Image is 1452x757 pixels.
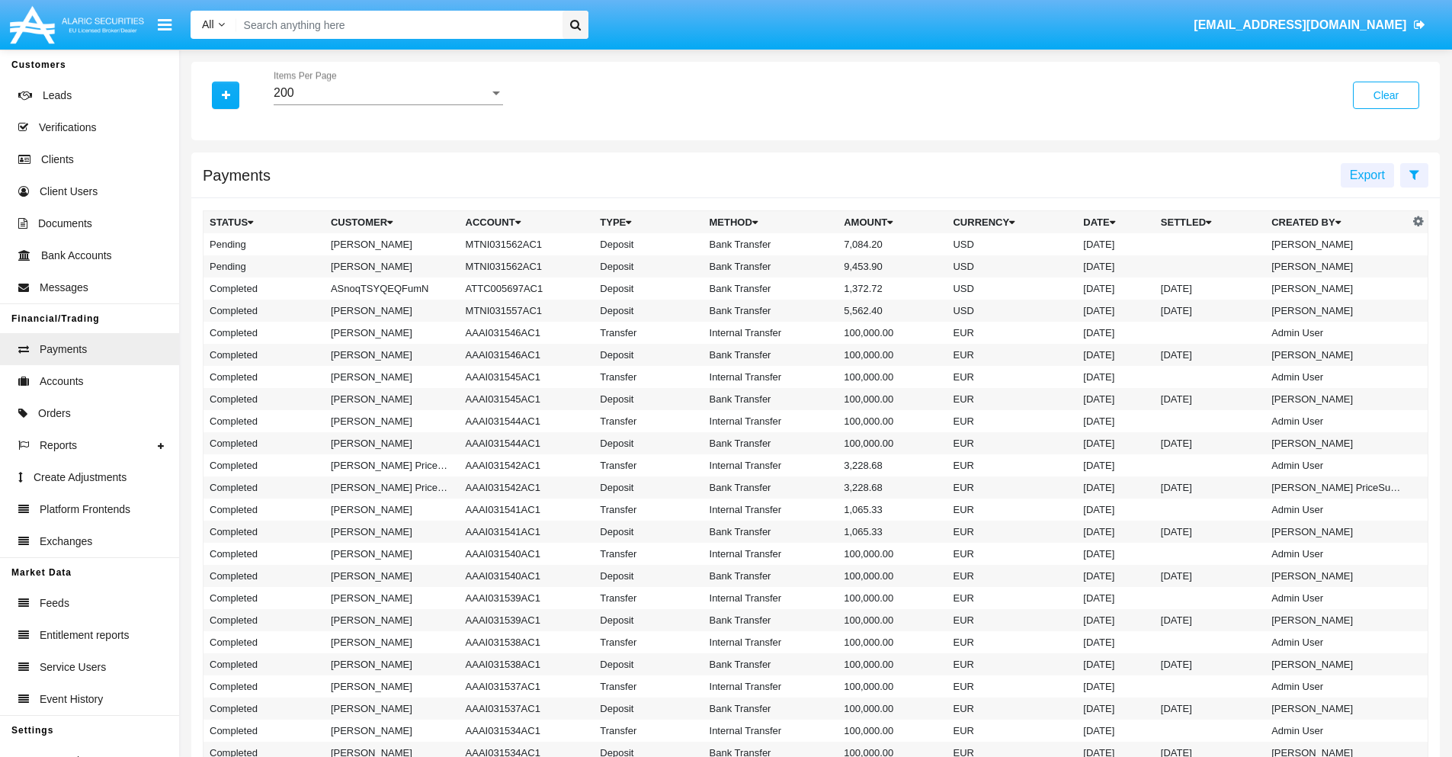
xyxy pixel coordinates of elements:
[325,720,460,742] td: [PERSON_NAME]
[1077,300,1155,322] td: [DATE]
[1077,233,1155,255] td: [DATE]
[947,454,1077,476] td: EUR
[325,388,460,410] td: [PERSON_NAME]
[39,120,96,136] span: Verifications
[204,388,325,410] td: Completed
[947,344,1077,366] td: EUR
[204,211,325,234] th: Status
[40,627,130,643] span: Entitlement reports
[947,499,1077,521] td: EUR
[594,476,703,499] td: Deposit
[460,609,595,631] td: AAAI031539AC1
[704,344,838,366] td: Bank Transfer
[325,565,460,587] td: [PERSON_NAME]
[1155,211,1265,234] th: Settled
[1265,698,1409,720] td: [PERSON_NAME]
[204,255,325,277] td: Pending
[460,432,595,454] td: AAAI031544AC1
[1077,698,1155,720] td: [DATE]
[204,499,325,521] td: Completed
[460,277,595,300] td: ATTC005697AC1
[1265,300,1409,322] td: [PERSON_NAME]
[40,438,77,454] span: Reports
[325,432,460,454] td: [PERSON_NAME]
[838,521,947,543] td: 1,065.33
[838,255,947,277] td: 9,453.90
[704,255,838,277] td: Bank Transfer
[1077,653,1155,675] td: [DATE]
[1265,521,1409,543] td: [PERSON_NAME]
[594,499,703,521] td: Transfer
[704,653,838,675] td: Bank Transfer
[1265,499,1409,521] td: Admin User
[594,653,703,675] td: Deposit
[947,388,1077,410] td: EUR
[460,521,595,543] td: AAAI031541AC1
[838,322,947,344] td: 100,000.00
[460,587,595,609] td: AAAI031539AC1
[838,653,947,675] td: 100,000.00
[594,344,703,366] td: Deposit
[1077,675,1155,698] td: [DATE]
[947,675,1077,698] td: EUR
[594,565,703,587] td: Deposit
[325,675,460,698] td: [PERSON_NAME]
[1341,163,1394,188] button: Export
[325,476,460,499] td: [PERSON_NAME] PriceSufficientFunds
[325,653,460,675] td: [PERSON_NAME]
[1265,543,1409,565] td: Admin User
[838,698,947,720] td: 100,000.00
[1155,344,1265,366] td: [DATE]
[325,211,460,234] th: Customer
[204,300,325,322] td: Completed
[704,388,838,410] td: Bank Transfer
[325,587,460,609] td: [PERSON_NAME]
[1265,609,1409,631] td: [PERSON_NAME]
[204,543,325,565] td: Completed
[594,432,703,454] td: Deposit
[460,631,595,653] td: AAAI031538AC1
[704,211,838,234] th: Method
[704,410,838,432] td: Internal Transfer
[1077,277,1155,300] td: [DATE]
[594,609,703,631] td: Deposit
[947,631,1077,653] td: EUR
[838,609,947,631] td: 100,000.00
[704,698,838,720] td: Bank Transfer
[325,322,460,344] td: [PERSON_NAME]
[594,410,703,432] td: Transfer
[1265,322,1409,344] td: Admin User
[1077,499,1155,521] td: [DATE]
[594,322,703,344] td: Transfer
[838,432,947,454] td: 100,000.00
[460,720,595,742] td: AAAI031534AC1
[1077,543,1155,565] td: [DATE]
[838,543,947,565] td: 100,000.00
[594,255,703,277] td: Deposit
[704,432,838,454] td: Bank Transfer
[704,543,838,565] td: Internal Transfer
[1155,432,1265,454] td: [DATE]
[1077,720,1155,742] td: [DATE]
[460,300,595,322] td: MTNI031557AC1
[204,322,325,344] td: Completed
[204,277,325,300] td: Completed
[947,410,1077,432] td: EUR
[1265,211,1409,234] th: Created By
[594,388,703,410] td: Deposit
[1155,277,1265,300] td: [DATE]
[1155,653,1265,675] td: [DATE]
[40,342,87,358] span: Payments
[838,233,947,255] td: 7,084.20
[704,675,838,698] td: Internal Transfer
[1265,277,1409,300] td: [PERSON_NAME]
[460,211,595,234] th: Account
[594,366,703,388] td: Transfer
[1077,388,1155,410] td: [DATE]
[460,344,595,366] td: AAAI031546AC1
[704,277,838,300] td: Bank Transfer
[1265,344,1409,366] td: [PERSON_NAME]
[1077,454,1155,476] td: [DATE]
[325,631,460,653] td: [PERSON_NAME]
[704,499,838,521] td: Internal Transfer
